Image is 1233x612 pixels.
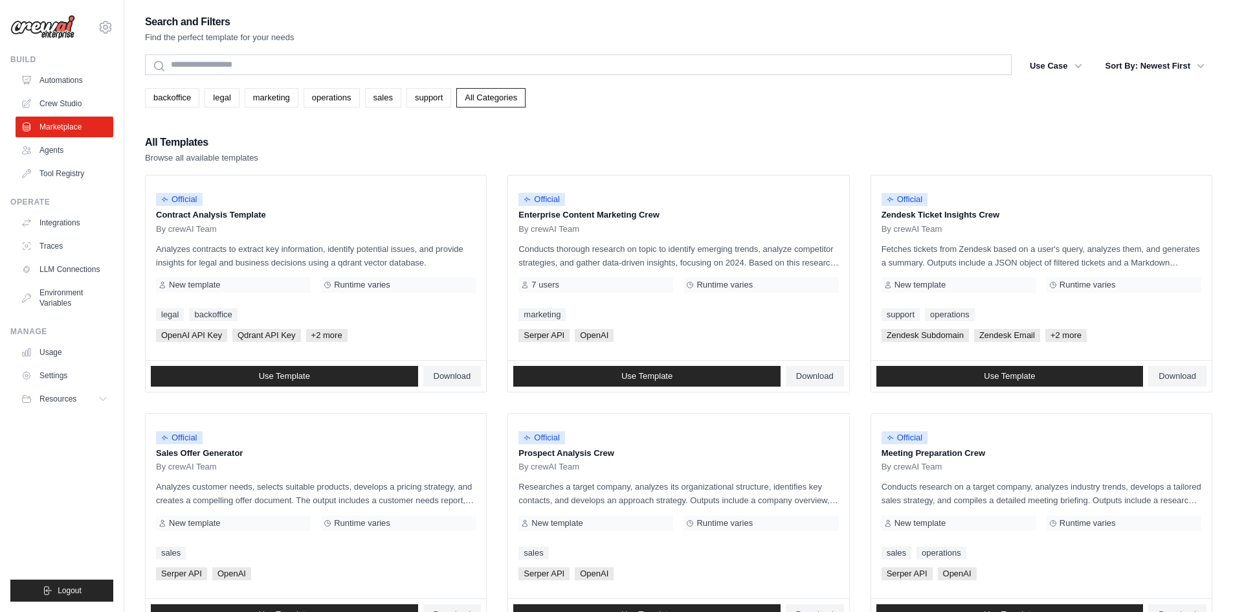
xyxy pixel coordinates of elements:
span: Download [1159,371,1196,381]
span: Download [796,371,834,381]
span: Use Template [259,371,310,381]
span: New template [169,280,220,290]
span: By crewAI Team [156,224,217,234]
p: Zendesk Ticket Insights Crew [882,209,1201,221]
button: Sort By: Newest First [1098,54,1212,78]
a: Usage [16,342,113,363]
a: operations [925,308,975,321]
span: +2 more [1045,329,1087,342]
span: Serper API [156,567,207,580]
p: Analyzes contracts to extract key information, identify potential issues, and provide insights fo... [156,242,476,269]
div: Manage [10,326,113,337]
span: Serper API [518,567,570,580]
span: New template [894,518,946,528]
p: Sales Offer Generator [156,447,476,460]
a: Tool Registry [16,163,113,184]
span: +2 more [306,329,348,342]
a: Traces [16,236,113,256]
span: Official [882,193,928,206]
span: By crewAI Team [156,462,217,472]
span: 7 users [531,280,559,290]
span: Serper API [882,567,933,580]
a: Use Template [151,366,418,387]
p: Prospect Analysis Crew [518,447,838,460]
p: Fetches tickets from Zendesk based on a user's query, analyzes them, and generates a summary. Out... [882,242,1201,269]
p: Analyzes customer needs, selects suitable products, develops a pricing strategy, and creates a co... [156,480,476,507]
a: sales [365,88,401,108]
a: support [406,88,451,108]
span: By crewAI Team [518,462,579,472]
a: marketing [245,88,298,108]
a: Download [423,366,482,387]
span: OpenAI [212,567,251,580]
span: New template [531,518,583,528]
span: By crewAI Team [882,462,942,472]
span: Zendesk Email [974,329,1040,342]
a: Agents [16,140,113,161]
span: Official [156,431,203,444]
span: Qdrant API Key [232,329,301,342]
p: Conducts thorough research on topic to identify emerging trends, analyze competitor strategies, a... [518,242,838,269]
span: Use Template [621,371,672,381]
a: backoffice [145,88,199,108]
span: New template [894,280,946,290]
a: Download [1148,366,1206,387]
div: Operate [10,197,113,207]
span: Runtime varies [696,518,753,528]
a: legal [205,88,239,108]
p: Conducts research on a target company, analyzes industry trends, develops a tailored sales strate... [882,480,1201,507]
span: Use Template [984,371,1035,381]
span: Runtime varies [1060,280,1116,290]
p: Contract Analysis Template [156,209,476,221]
span: Runtime varies [334,280,390,290]
a: All Categories [456,88,526,108]
span: Download [434,371,471,381]
a: Settings [16,365,113,386]
a: Automations [16,70,113,91]
a: LLM Connections [16,259,113,280]
a: operations [304,88,360,108]
a: sales [156,547,186,560]
a: marketing [518,308,566,321]
button: Use Case [1022,54,1090,78]
p: Enterprise Content Marketing Crew [518,209,838,221]
span: Logout [58,585,82,596]
a: operations [916,547,966,560]
a: legal [156,308,184,321]
a: Download [786,366,844,387]
p: Browse all available templates [145,152,258,164]
button: Resources [16,389,113,409]
a: backoffice [189,308,237,321]
a: Marketplace [16,117,113,137]
p: Researches a target company, analyzes its organizational structure, identifies key contacts, and ... [518,480,838,507]
span: Runtime varies [1060,518,1116,528]
a: sales [518,547,548,560]
img: Logo [10,15,75,40]
span: By crewAI Team [882,224,942,234]
span: Official [156,193,203,206]
span: Zendesk Subdomain [882,329,969,342]
div: Build [10,54,113,65]
span: Runtime varies [334,518,390,528]
span: Official [518,431,565,444]
span: Serper API [518,329,570,342]
p: Find the perfect template for your needs [145,31,294,44]
span: By crewAI Team [518,224,579,234]
span: OpenAI API Key [156,329,227,342]
a: Environment Variables [16,282,113,313]
a: Integrations [16,212,113,233]
span: Resources [39,394,76,404]
a: Crew Studio [16,93,113,114]
span: Official [518,193,565,206]
a: Use Template [876,366,1144,387]
span: OpenAI [575,329,614,342]
span: OpenAI [575,567,614,580]
a: Use Template [513,366,781,387]
p: Meeting Preparation Crew [882,447,1201,460]
span: New template [169,518,220,528]
span: Official [882,431,928,444]
a: support [882,308,920,321]
a: sales [882,547,911,560]
span: OpenAI [938,567,977,580]
span: Runtime varies [696,280,753,290]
